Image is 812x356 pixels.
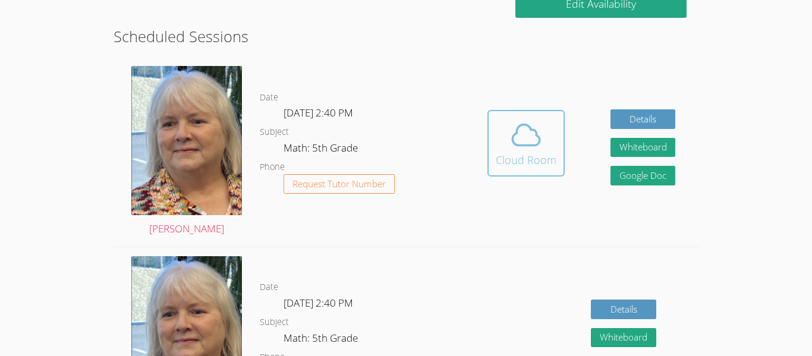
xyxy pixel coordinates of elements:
dd: Math: 5th Grade [284,330,360,350]
dt: Subject [260,315,289,330]
span: [DATE] 2:40 PM [284,106,353,119]
button: Request Tutor Number [284,174,395,194]
h2: Scheduled Sessions [114,25,698,48]
dt: Date [260,90,278,105]
a: [PERSON_NAME] [131,66,242,238]
img: Screen%20Shot%202022-10-08%20at%202.27.06%20PM.png [131,66,242,215]
a: Details [591,300,656,319]
a: Details [610,109,676,129]
div: Cloud Room [496,152,556,168]
dt: Date [260,280,278,295]
dt: Phone [260,160,285,175]
button: Whiteboard [610,138,676,157]
span: Request Tutor Number [292,179,386,188]
a: Google Doc [610,166,676,185]
span: [DATE] 2:40 PM [284,296,353,310]
dt: Subject [260,125,289,140]
button: Cloud Room [487,110,565,177]
dd: Math: 5th Grade [284,140,360,160]
button: Whiteboard [591,328,656,348]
